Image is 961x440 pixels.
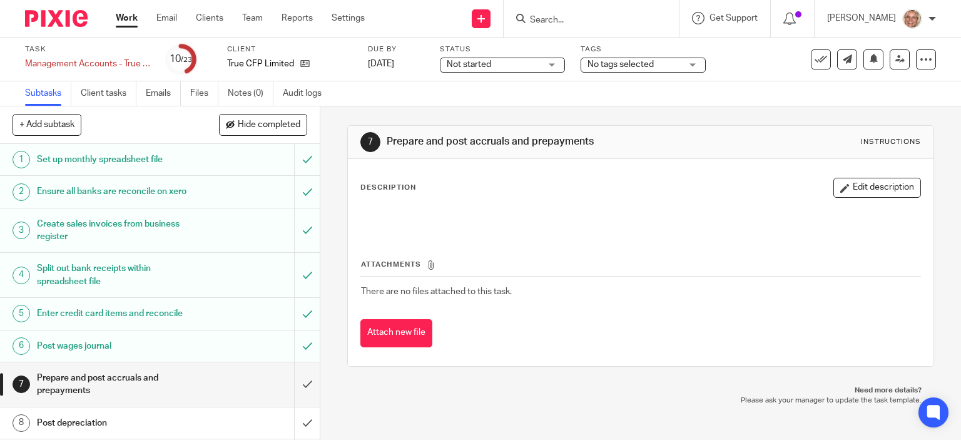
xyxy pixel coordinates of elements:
a: Files [190,81,218,106]
h1: Create sales invoices from business register [37,215,200,247]
a: Client tasks [81,81,136,106]
div: Instructions [861,137,921,147]
h1: Split out bank receipts within spreadsheet file [37,259,200,291]
label: Status [440,44,565,54]
p: [PERSON_NAME] [827,12,896,24]
button: Hide completed [219,114,307,135]
a: Emails [146,81,181,106]
img: Pixie [25,10,88,27]
h1: Post depreciation [37,414,200,432]
h1: Enter credit card items and reconcile [37,304,200,323]
span: No tags selected [587,60,654,69]
p: True CFP Limited [227,58,294,70]
div: 2 [13,183,30,201]
a: Audit logs [283,81,331,106]
h1: Set up monthly spreadsheet file [37,150,200,169]
span: Get Support [709,14,758,23]
a: Reports [282,12,313,24]
a: Subtasks [25,81,71,106]
div: 6 [13,337,30,355]
h1: Ensure all banks are reconcile on xero [37,182,200,201]
a: Email [156,12,177,24]
div: 5 [13,305,30,322]
h1: Prepare and post accruals and prepayments [387,135,667,148]
p: Please ask your manager to update the task template. [360,396,922,406]
input: Search [529,15,641,26]
span: There are no files attached to this task. [361,287,512,296]
div: 8 [13,414,30,432]
label: Tags [581,44,706,54]
small: /23 [181,56,192,63]
p: Description [360,183,416,193]
div: Management Accounts - True CFP [25,58,150,70]
div: 3 [13,222,30,239]
p: Need more details? [360,386,922,396]
a: Work [116,12,138,24]
div: 10 [170,52,192,66]
h1: Post wages journal [37,337,200,356]
div: 4 [13,267,30,284]
span: [DATE] [368,59,394,68]
a: Team [242,12,263,24]
label: Client [227,44,352,54]
img: SJ.jpg [902,9,922,29]
div: 1 [13,151,30,168]
span: Attachments [361,261,421,268]
button: Edit description [833,178,921,198]
div: 7 [13,376,30,393]
a: Clients [196,12,223,24]
button: Attach new file [360,319,432,347]
a: Settings [332,12,365,24]
h1: Prepare and post accruals and prepayments [37,369,200,401]
span: Hide completed [238,120,300,130]
a: Notes (0) [228,81,273,106]
label: Task [25,44,150,54]
button: + Add subtask [13,114,81,135]
div: 7 [360,132,380,152]
span: Not started [447,60,491,69]
label: Due by [368,44,424,54]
